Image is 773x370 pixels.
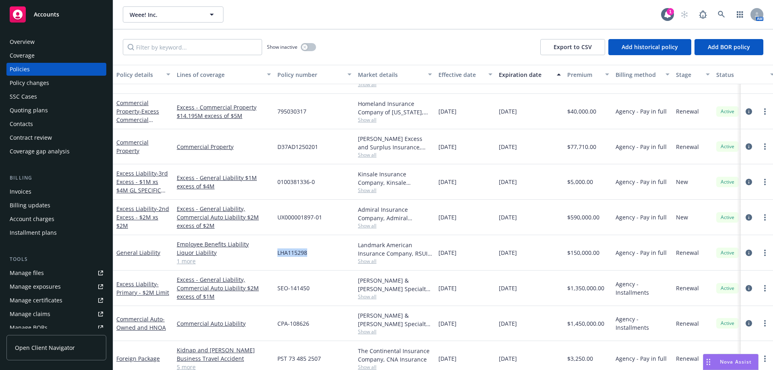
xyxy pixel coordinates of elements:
div: Status [716,70,765,79]
span: Renewal [676,354,699,363]
span: Show all [358,328,432,335]
span: New [676,178,688,186]
div: Homeland Insurance Company of [US_STATE], Intact Insurance, CRC Group [358,99,432,116]
input: Filter by keyword... [123,39,262,55]
span: Show all [358,187,432,194]
div: Quoting plans [10,104,48,117]
span: [DATE] [499,143,517,151]
span: Show all [358,81,432,88]
div: Landmark American Insurance Company, RSUI Group, RT Specialty Insurance Services, LLC (RSG Specia... [358,241,432,258]
span: Show all [358,258,432,265]
a: Commercial Property [116,138,149,155]
a: Foreign Package [116,355,160,362]
a: General Liability [116,249,160,256]
span: $5,000.00 [567,178,593,186]
span: LHA115298 [277,248,307,257]
div: Premium [567,70,600,79]
a: Overview [6,35,106,48]
a: circleInformation [744,213,754,222]
span: - Primary - $2M Limit [116,280,169,296]
button: Expiration date [496,65,564,84]
div: Account charges [10,213,54,225]
div: Effective date [438,70,484,79]
a: Manage certificates [6,294,106,307]
span: [DATE] [438,354,457,363]
a: more [760,354,770,364]
span: [DATE] [438,107,457,116]
span: Active [719,320,736,327]
div: Policy details [116,70,161,79]
button: Weee! Inc. [123,6,223,23]
span: Show all [358,222,432,229]
span: 795030317 [277,107,306,116]
a: SSC Cases [6,90,106,103]
span: Renewal [676,319,699,328]
span: $77,710.00 [567,143,596,151]
a: Account charges [6,213,106,225]
span: CPA-108626 [277,319,309,328]
a: more [760,142,770,151]
span: New [676,213,688,221]
span: Agency - Pay in full [616,143,667,151]
a: Coverage [6,49,106,62]
div: Policy number [277,70,343,79]
span: Agency - Pay in full [616,178,667,186]
a: Invoices [6,185,106,198]
span: [DATE] [499,107,517,116]
a: more [760,318,770,328]
a: more [760,213,770,222]
span: 0100381336-0 [277,178,315,186]
a: more [760,177,770,187]
a: Excess - General Liability, Commercial Auto Liability $2M excess of $2M [177,205,271,230]
div: Manage certificates [10,294,62,307]
span: [DATE] [438,248,457,257]
span: [DATE] [438,143,457,151]
span: [DATE] [499,354,517,363]
a: Search [713,6,730,23]
span: [DATE] [499,213,517,221]
span: Show all [358,116,432,123]
a: Start snowing [676,6,692,23]
a: circleInformation [744,142,754,151]
span: Renewal [676,107,699,116]
button: Lines of coverage [174,65,274,84]
span: D37AD1250201 [277,143,318,151]
div: Billing updates [10,199,50,212]
span: Active [719,285,736,292]
span: Accounts [34,11,59,18]
span: Renewal [676,284,699,292]
a: Manage exposures [6,280,106,293]
button: Nova Assist [703,354,759,370]
div: Installment plans [10,226,57,239]
span: Renewal [676,248,699,257]
span: Show all [358,151,432,158]
a: Accounts [6,3,106,26]
a: Excess Liability [116,169,168,203]
a: Policies [6,63,106,76]
div: Lines of coverage [177,70,262,79]
div: Invoices [10,185,31,198]
span: $1,450,000.00 [567,319,604,328]
div: Overview [10,35,35,48]
a: Coverage gap analysis [6,145,106,158]
a: circleInformation [744,248,754,258]
span: UX000001897-01 [277,213,322,221]
div: [PERSON_NAME] Excess and Surplus Insurance, Inc., [PERSON_NAME] Group, CRC Group [358,134,432,151]
span: SEO-141450 [277,284,310,292]
a: Excess Liability [116,280,169,296]
span: $1,350,000.00 [567,284,604,292]
span: [DATE] [438,178,457,186]
span: - 2nd Excess - $2M xs $2M [116,205,169,229]
a: circleInformation [744,107,754,116]
div: SSC Cases [10,90,37,103]
button: Policy details [113,65,174,84]
span: [DATE] [438,284,457,292]
span: Export to CSV [554,43,592,51]
a: Kidnap and [PERSON_NAME] [177,346,271,354]
a: Commercial Auto [116,315,166,331]
a: Excess - Commercial Property $14.195M excess of $5M [177,103,271,120]
span: Open Client Navigator [15,343,75,352]
span: Agency - Pay in full [616,248,667,257]
div: Stage [676,70,701,79]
